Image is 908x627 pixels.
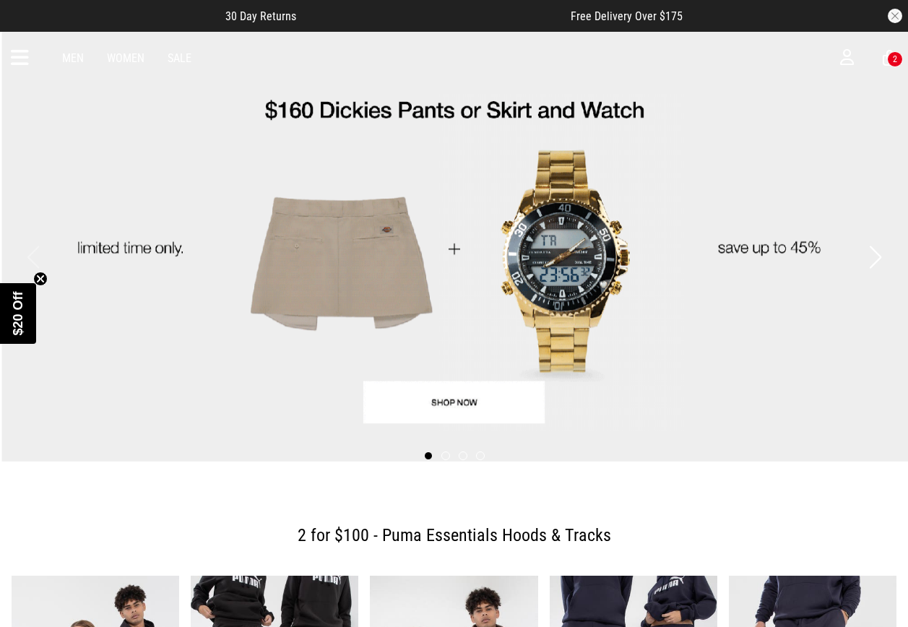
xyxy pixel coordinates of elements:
[11,291,25,335] span: $20 Off
[325,9,542,23] iframe: Customer reviews powered by Trustpilot
[883,51,896,66] a: 2
[865,241,885,273] button: Next slide
[571,9,683,23] span: Free Delivery Over $175
[23,521,885,550] h2: 2 for $100 - Puma Essentials Hoods & Tracks
[107,51,144,65] a: Women
[225,9,296,23] span: 30 Day Returns
[23,241,43,273] button: Previous slide
[33,272,48,286] button: Close teaser
[62,51,84,65] a: Men
[168,51,191,65] a: Sale
[893,54,897,64] div: 2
